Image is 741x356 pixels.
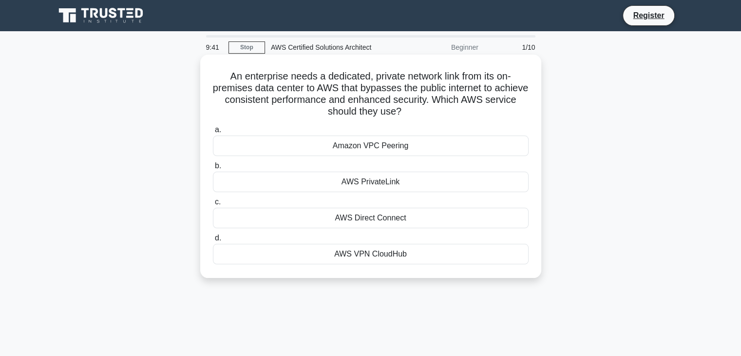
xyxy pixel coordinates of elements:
div: AWS PrivateLink [213,172,529,192]
a: Stop [228,41,265,54]
h5: An enterprise needs a dedicated, private network link from its on-premises data center to AWS tha... [212,70,530,118]
div: AWS Direct Connect [213,208,529,228]
div: Amazon VPC Peering [213,136,529,156]
span: b. [215,161,221,170]
div: AWS Certified Solutions Architect [265,38,399,57]
div: AWS VPN CloudHub [213,244,529,264]
div: 9:41 [200,38,228,57]
a: Register [627,9,670,21]
span: c. [215,198,221,206]
span: a. [215,125,221,134]
div: Beginner [399,38,484,57]
div: 1/10 [484,38,541,57]
span: d. [215,234,221,242]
